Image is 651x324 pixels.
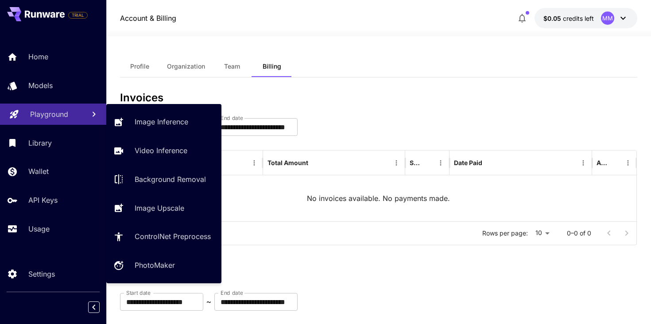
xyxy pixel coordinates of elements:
span: $0.05 [543,15,563,22]
button: Sort [422,157,434,169]
a: Background Removal [106,169,221,190]
label: End date [221,114,243,122]
p: ControlNet Preprocess [135,231,211,242]
div: Keywords by Traffic [98,52,149,58]
span: TRIAL [69,12,87,19]
p: ~ [206,297,211,307]
div: MM [601,12,614,25]
div: Action [597,159,608,166]
img: logo_orange.svg [14,14,21,21]
p: Usage [28,224,50,234]
p: Home [28,51,48,62]
img: tab_keywords_by_traffic_grey.svg [88,51,95,58]
p: Playground [30,109,68,120]
a: ControlNet Preprocess [106,226,221,247]
div: 10 [531,227,553,239]
button: Menu [434,157,447,169]
img: website_grey.svg [14,23,21,30]
p: Rows per page: [482,229,528,238]
label: End date [221,289,243,297]
button: Sort [483,157,496,169]
label: Start date [126,289,151,297]
img: tab_domain_overview_orange.svg [24,51,31,58]
button: Menu [248,157,260,169]
p: Image Upscale [135,203,184,213]
a: Image Upscale [106,197,221,219]
button: Menu [390,157,403,169]
p: Background Removal [135,174,206,185]
span: Profile [130,62,149,70]
span: Organization [167,62,205,70]
h3: Invoices [120,92,638,104]
p: 0–0 of 0 [567,229,591,238]
a: PhotoMaker [106,255,221,276]
p: Models [28,80,53,91]
p: Account & Billing [120,13,176,23]
p: Image Inference [135,116,188,127]
button: Menu [577,157,589,169]
div: Total Amount [267,159,308,166]
div: Domain Overview [34,52,79,58]
span: Add your payment card to enable full platform functionality. [68,10,88,20]
button: $0.05 [535,8,637,28]
div: Date Paid [454,159,482,166]
div: Domain: [URL] [23,23,63,30]
button: Collapse sidebar [88,301,100,313]
p: Wallet [28,166,49,177]
nav: breadcrumb [120,13,176,23]
button: Menu [622,157,634,169]
button: Sort [609,157,622,169]
p: No invoices available. No payments made. [307,193,450,204]
a: Video Inference [106,140,221,162]
h3: Adjustments [120,266,638,279]
div: $0.05 [543,14,594,23]
a: Image Inference [106,111,221,133]
p: Library [28,138,52,148]
span: Team [224,62,240,70]
span: Billing [263,62,281,70]
button: Sort [309,157,322,169]
p: Settings [28,269,55,279]
div: Collapse sidebar [95,299,106,315]
span: credits left [563,15,594,22]
p: PhotoMaker [135,260,175,270]
p: API Keys [28,195,58,205]
p: Video Inference [135,145,187,156]
div: v 4.0.25 [25,14,43,21]
div: Status [410,159,421,166]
